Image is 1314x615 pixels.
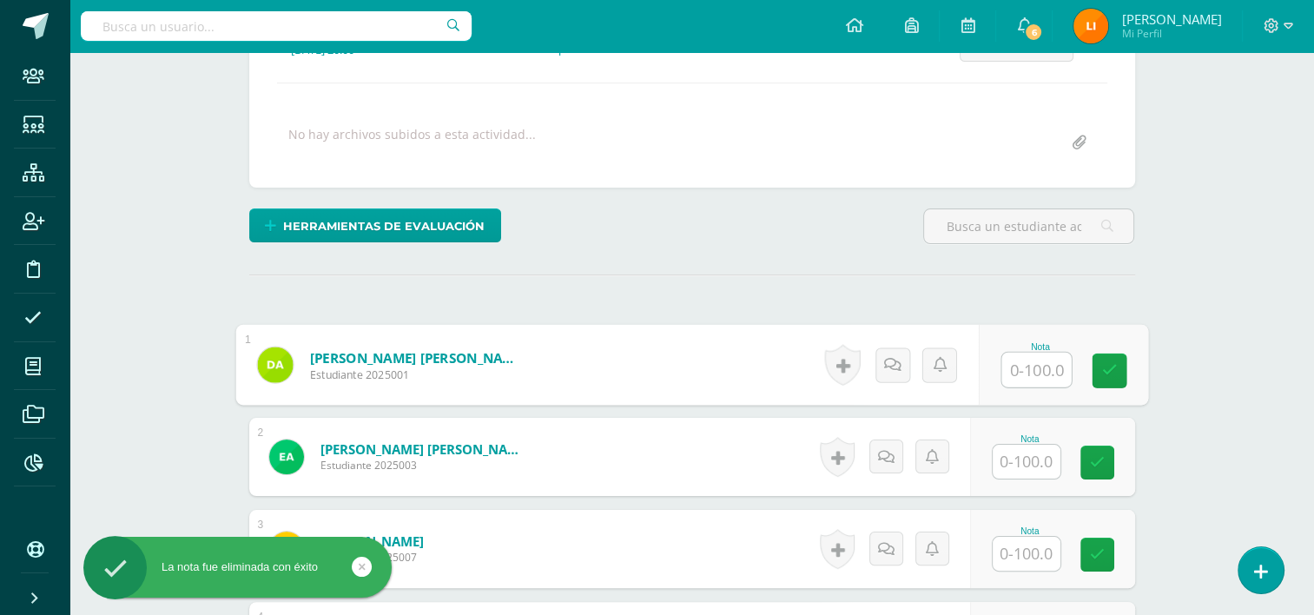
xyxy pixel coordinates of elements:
img: 4e51c1c9f63662472bfe3be3d76452ac.png [269,532,304,566]
img: 2f9bf7627780f5c4287026a6f4e7cd36.png [1073,9,1108,43]
input: 0-100.0 [993,445,1060,479]
span: Estudiante 2025003 [320,458,529,473]
img: 7150c0c9ebc6c1cfceb9ee5ba3fe8bb1.png [257,347,293,382]
input: 0-100.0 [993,537,1060,571]
input: Busca un estudiante aquí... [924,209,1133,243]
a: [PERSON_NAME] [PERSON_NAME] [309,348,524,367]
span: Mi Perfil [1121,26,1221,41]
img: fd2d27744127ef4ab8fafca73e441b2c.png [269,440,304,474]
span: Estudiante 2025001 [309,367,524,382]
div: Nota [1000,341,1080,351]
a: Herramientas de evaluación [249,208,501,242]
input: 0-100.0 [1001,353,1071,387]
input: Busca un usuario... [81,11,472,41]
span: 6 [1024,23,1043,42]
div: Nota [992,526,1068,536]
a: [PERSON_NAME] [320,532,424,550]
span: Herramientas de evaluación [283,210,485,242]
div: Nota [992,434,1068,444]
a: [PERSON_NAME] [PERSON_NAME] [320,440,529,458]
div: La nota fue eliminada con éxito [83,559,392,575]
div: No hay archivos subidos a esta actividad... [288,126,536,160]
span: [PERSON_NAME] [1121,10,1221,28]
